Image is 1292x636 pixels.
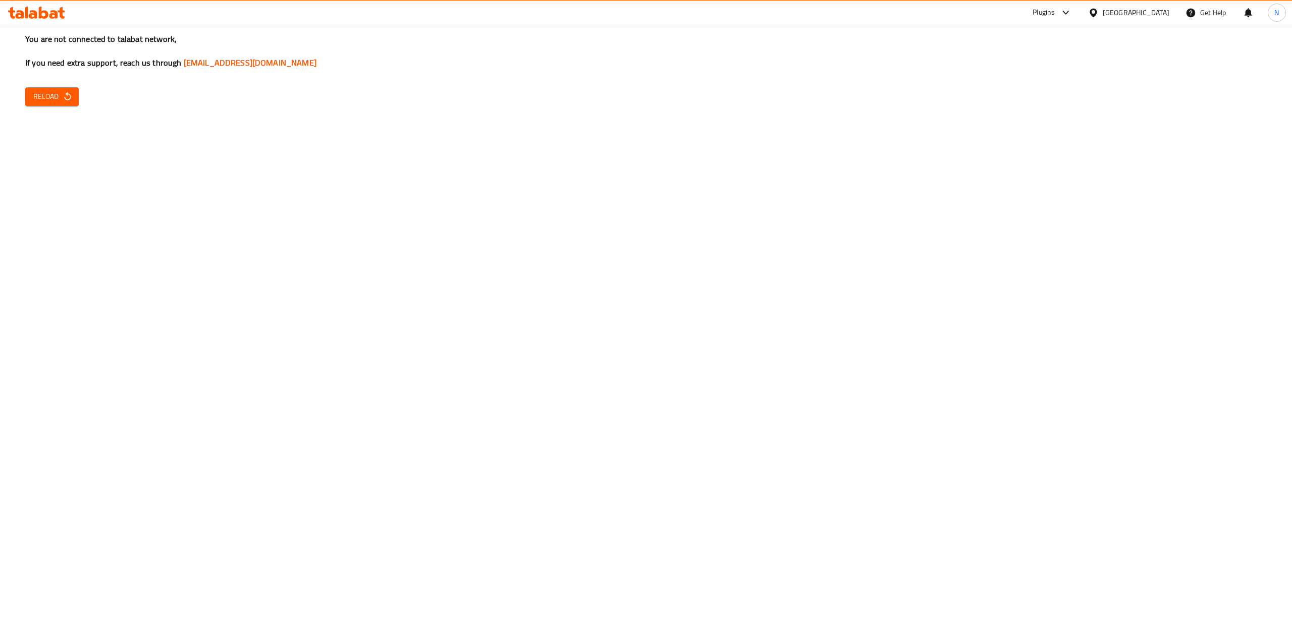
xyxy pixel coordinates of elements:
[33,90,71,103] span: Reload
[1033,7,1055,19] div: Plugins
[184,55,316,70] a: [EMAIL_ADDRESS][DOMAIN_NAME]
[1274,7,1279,18] span: N
[1103,7,1169,18] div: [GEOGRAPHIC_DATA]
[25,87,79,106] button: Reload
[25,33,1267,69] h3: You are not connected to talabat network, If you need extra support, reach us through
